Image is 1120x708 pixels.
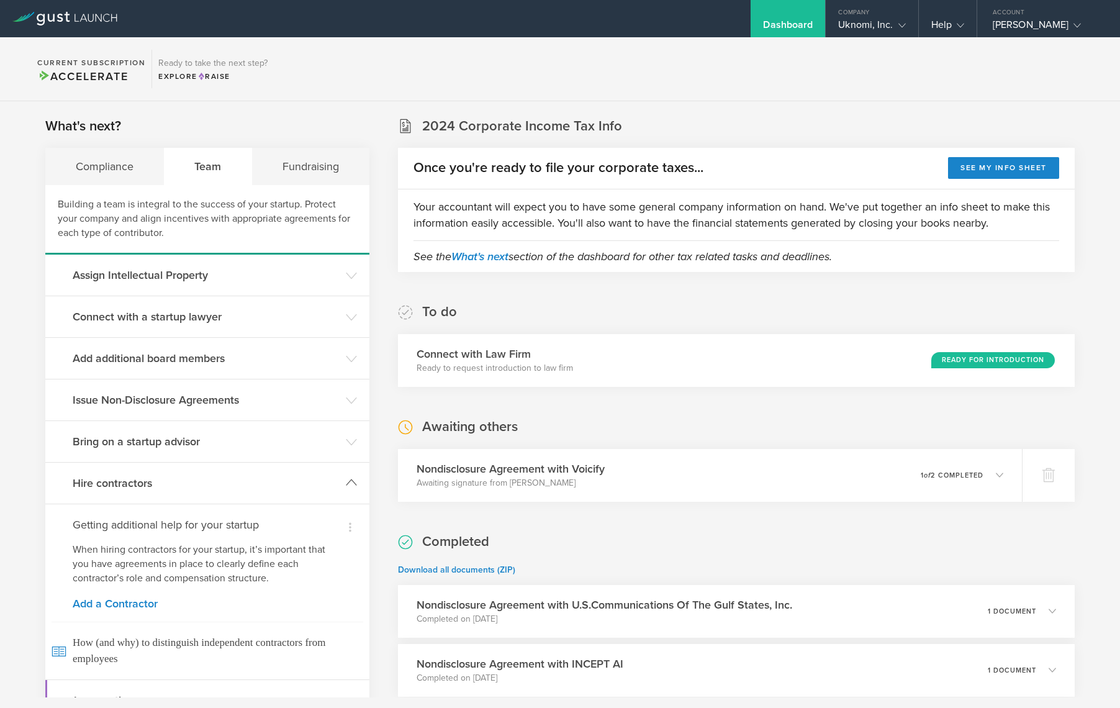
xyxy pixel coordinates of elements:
[921,472,983,479] p: 1 2 completed
[413,250,832,263] em: See the section of the dashboard for other tax related tasks and deadlines.
[451,250,508,263] a: What's next
[165,148,253,185] div: Team
[413,159,703,177] h2: Once you're ready to file your corporate taxes...
[924,471,931,479] em: of
[417,613,792,625] p: Completed on [DATE]
[52,622,363,679] span: How (and why) to distinguish independent contractors from employees
[73,309,340,325] h3: Connect with a startup lawyer
[73,543,342,586] p: When hiring contractors for your startup, it’s important that you have agreements in place to cle...
[73,517,342,533] h4: Getting additional help for your startup
[993,19,1098,37] div: [PERSON_NAME]
[45,185,369,255] div: Building a team is integral to the success of your startup. Protect your company and align incent...
[73,433,340,450] h3: Bring on a startup advisor
[838,19,905,37] div: Uknomi, Inc.
[931,19,964,37] div: Help
[988,667,1036,674] p: 1 document
[73,350,340,366] h3: Add additional board members
[417,477,605,489] p: Awaiting signature from [PERSON_NAME]
[413,199,1059,231] p: Your accountant will expect you to have some general company information on hand. We've put toget...
[417,346,573,362] h3: Connect with Law Firm
[151,50,274,88] div: Ready to take the next step?ExploreRaise
[37,70,128,83] span: Accelerate
[73,475,340,491] h3: Hire contractors
[197,72,230,81] span: Raise
[422,117,622,135] h2: 2024 Corporate Income Tax Info
[422,418,518,436] h2: Awaiting others
[422,533,489,551] h2: Completed
[763,19,813,37] div: Dashboard
[158,71,268,82] div: Explore
[37,59,145,66] h2: Current Subscription
[73,267,340,283] h3: Assign Intellectual Property
[45,148,165,185] div: Compliance
[417,461,605,477] h3: Nondisclosure Agreement with Voicify
[252,148,369,185] div: Fundraising
[398,565,515,575] a: Download all documents (ZIP)
[158,59,268,68] h3: Ready to take the next step?
[45,622,369,679] a: How (and why) to distinguish independent contractors from employees
[988,608,1036,615] p: 1 document
[422,303,457,321] h2: To do
[45,117,121,135] h2: What's next?
[948,157,1059,179] button: See my info sheet
[417,362,573,374] p: Ready to request introduction to law firm
[73,392,340,408] h3: Issue Non-Disclosure Agreements
[417,672,623,684] p: Completed on [DATE]
[398,334,1075,387] div: Connect with Law FirmReady to request introduction to law firmReady for Introduction
[73,598,342,609] a: Add a Contractor
[931,352,1055,368] div: Ready for Introduction
[417,597,792,613] h3: Nondisclosure Agreement with U.S.Communications Of The Gulf States, Inc.
[417,656,623,672] h3: Nondisclosure Agreement with INCEPT AI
